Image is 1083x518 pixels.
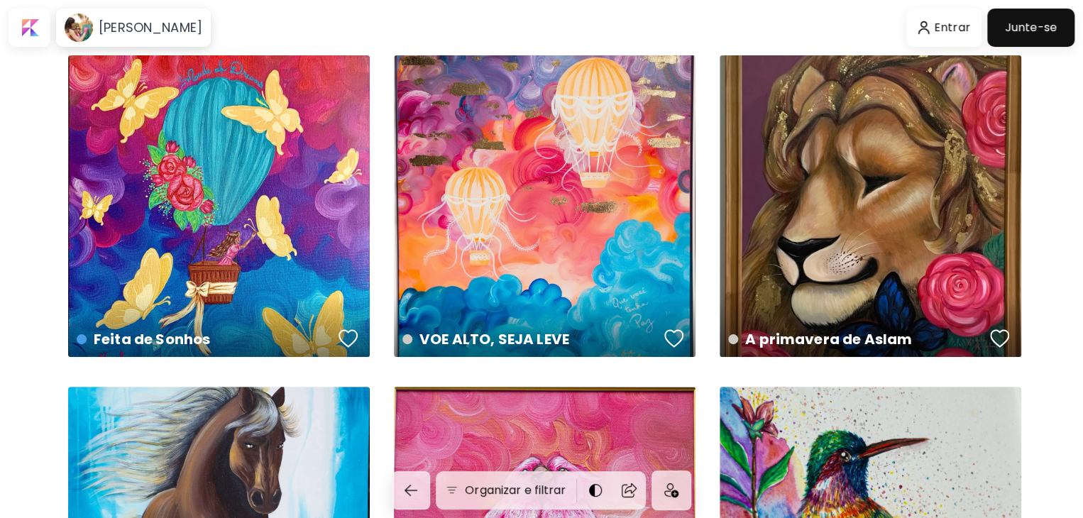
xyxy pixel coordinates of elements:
[720,55,1021,357] a: A primavera de Aslamfavoriteshttps://cdn.kaleido.art/CDN/Artwork/150344/Primary/medium.webp?updat...
[77,329,334,350] h4: Feita de Sonhos
[392,471,430,509] button: back
[661,324,688,353] button: favorites
[987,9,1074,47] a: Junte-se
[465,482,566,499] h6: Organizar e filtrar
[986,324,1013,353] button: favorites
[392,471,436,509] a: back
[664,483,678,497] img: icon
[68,55,370,357] a: Feita de Sonhosfavoriteshttps://cdn.kaleido.art/CDN/Artwork/150341/Primary/medium.webp?updated=66...
[394,55,696,357] a: VOE ALTO, SEJA LEVEfavoriteshttps://cdn.kaleido.art/CDN/Artwork/136311/Primary/medium.webp?update...
[99,19,202,36] h6: [PERSON_NAME]
[402,329,659,350] h4: VOE ALTO, SEJA LEVE
[728,329,985,350] h4: A primavera de Aslam
[402,482,419,499] img: back
[335,324,362,353] button: favorites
